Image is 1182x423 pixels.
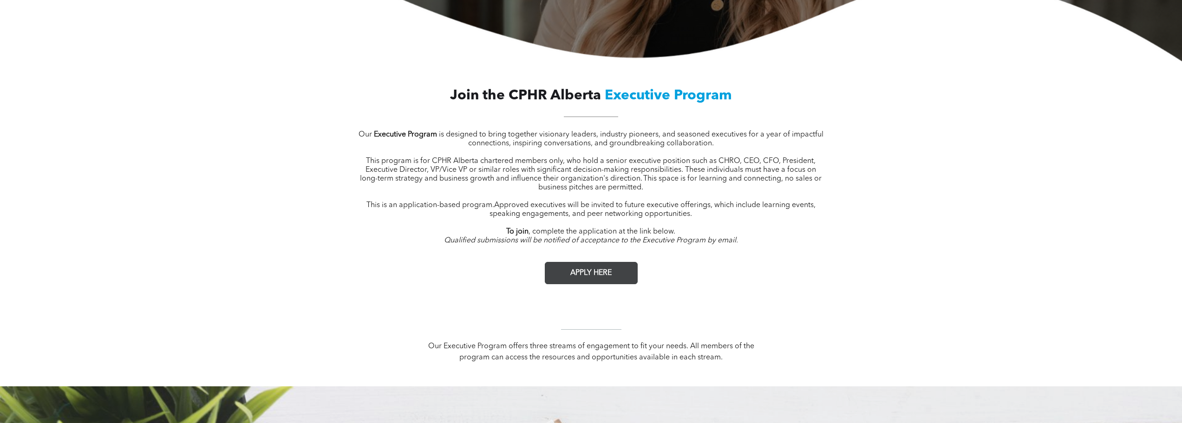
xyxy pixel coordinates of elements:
a: APPLY HERE [545,262,638,284]
strong: To join [506,228,529,235]
span: Executive Program [605,89,732,103]
span: APPLY HERE [567,264,615,282]
span: Our Executive Program offers three streams of engagement to fit your needs. All members of the pr... [428,343,754,361]
span: Our [359,131,372,138]
span: is designed to bring together visionary leaders, industry pioneers, and seasoned executives for a... [439,131,823,147]
span: Join the CPHR Alberta [450,89,601,103]
span: , complete the application at the link below. [529,228,675,235]
span: This is an application-based program. Approved executives will be invited to future executive off... [366,202,816,218]
strong: Executive Program [374,131,437,138]
span: This program is for CPHR Alberta chartered members only, who hold a senior executive position suc... [360,157,822,191]
span: Qualified submissions will be notified of acceptance to the Executive Program by email. [444,237,738,244]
